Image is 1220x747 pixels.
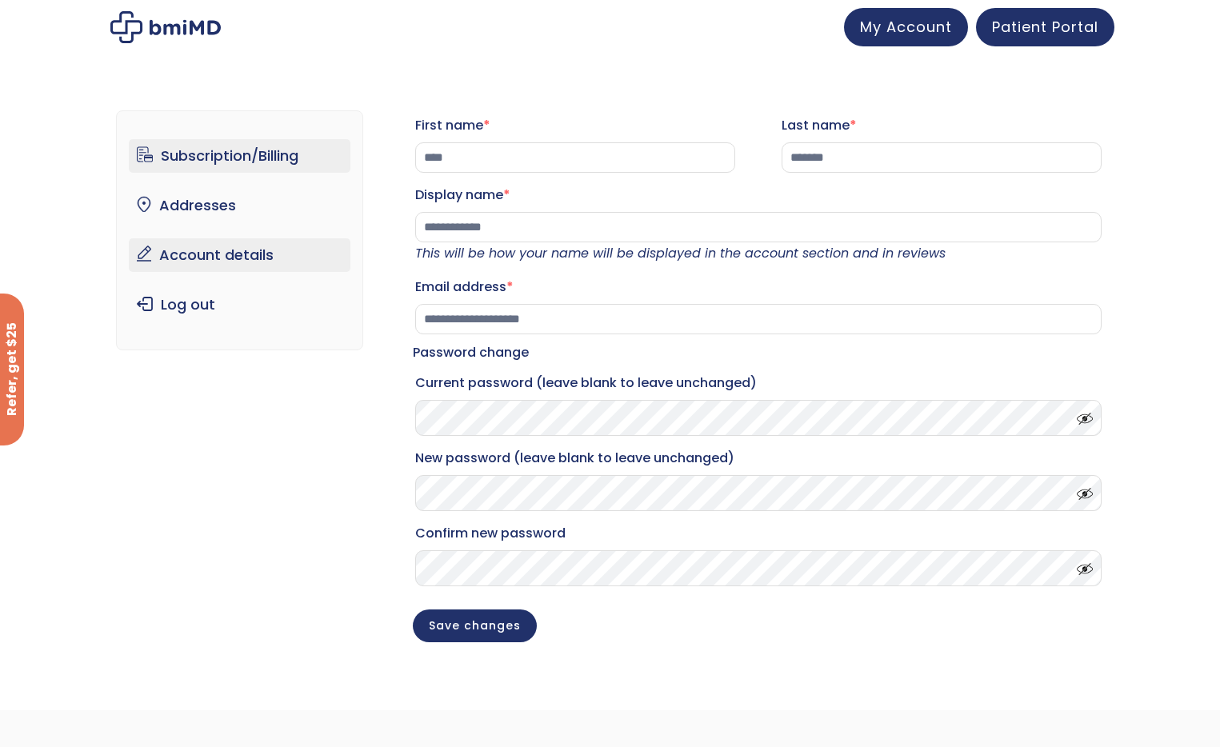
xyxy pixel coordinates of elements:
[976,8,1114,46] a: Patient Portal
[129,189,350,222] a: Addresses
[129,238,350,272] a: Account details
[992,17,1098,37] span: Patient Portal
[860,17,952,37] span: My Account
[844,8,968,46] a: My Account
[129,139,350,173] a: Subscription/Billing
[782,113,1102,138] label: Last name
[129,288,350,322] a: Log out
[110,11,221,43] img: My account
[415,445,1102,471] label: New password (leave blank to leave unchanged)
[415,521,1102,546] label: Confirm new password
[415,274,1102,300] label: Email address
[413,342,529,364] legend: Password change
[415,113,735,138] label: First name
[413,609,537,642] button: Save changes
[415,244,946,262] em: This will be how your name will be displayed in the account section and in reviews
[415,370,1102,396] label: Current password (leave blank to leave unchanged)
[116,110,363,350] nav: Account pages
[415,182,1102,208] label: Display name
